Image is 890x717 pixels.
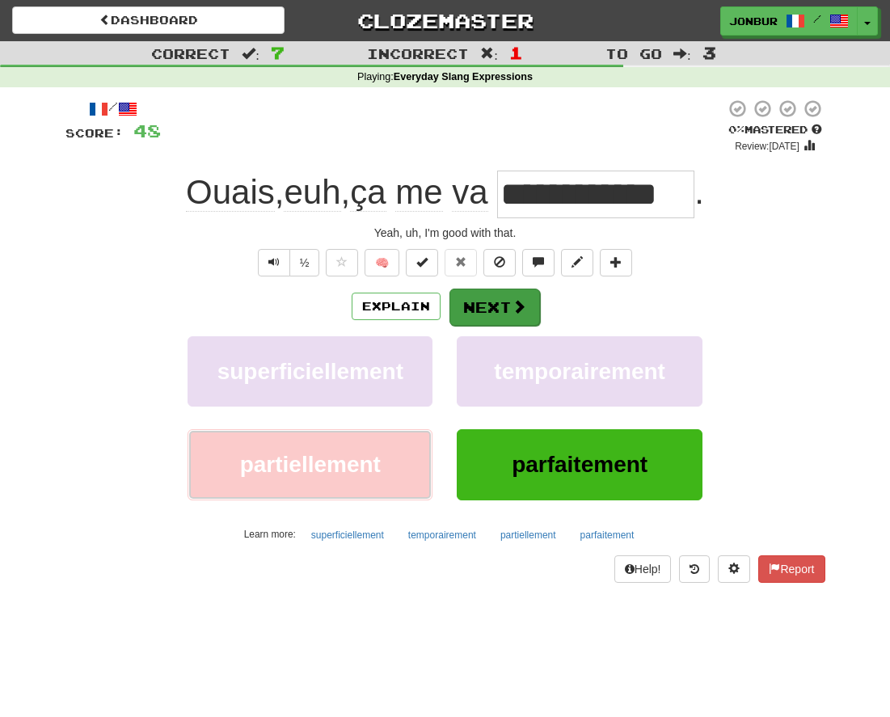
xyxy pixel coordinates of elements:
[509,43,523,62] span: 1
[729,14,778,28] span: jonbur
[702,43,716,62] span: 3
[605,45,662,61] span: To go
[240,452,381,477] span: partiellement
[65,126,124,140] span: Score:
[522,249,555,276] button: Discuss sentence (alt+u)
[65,99,161,119] div: /
[728,123,744,136] span: 0 %
[449,289,540,326] button: Next
[289,249,320,276] button: ½
[151,45,230,61] span: Correct
[133,120,161,141] span: 48
[512,452,647,477] span: parfaitement
[494,359,665,384] span: temporairement
[367,45,469,61] span: Incorrect
[480,47,498,61] span: :
[188,429,432,500] button: partiellement
[302,523,393,547] button: superficiellement
[188,336,432,407] button: superficiellement
[258,249,290,276] button: Play sentence audio (ctl+space)
[365,249,399,276] button: 🧠
[186,173,275,212] span: Ouais
[352,293,441,320] button: Explain
[284,173,340,212] span: euh
[186,173,497,212] span: , ,
[452,173,487,212] span: va
[242,47,259,61] span: :
[725,123,825,137] div: Mastered
[309,6,581,35] a: Clozemaster
[673,47,691,61] span: :
[483,249,516,276] button: Ignore sentence (alt+i)
[457,429,702,500] button: parfaitement
[399,523,485,547] button: temporairement
[572,523,643,547] button: parfaitement
[395,173,442,212] span: me
[244,529,296,540] small: Learn more:
[614,555,672,583] button: Help!
[255,249,320,276] div: Text-to-speech controls
[326,249,358,276] button: Favorite sentence (alt+f)
[491,523,565,547] button: partiellement
[217,359,403,384] span: superficiellement
[735,141,799,152] small: Review: [DATE]
[694,173,704,211] span: .
[457,336,702,407] button: temporairement
[813,13,821,24] span: /
[12,6,285,34] a: Dashboard
[445,249,477,276] button: Reset to 0% Mastered (alt+r)
[394,71,533,82] strong: Everyday Slang Expressions
[561,249,593,276] button: Edit sentence (alt+d)
[758,555,825,583] button: Report
[65,225,825,241] div: Yeah, uh, I'm good with that.
[350,173,386,212] span: ça
[600,249,632,276] button: Add to collection (alt+a)
[271,43,285,62] span: 7
[406,249,438,276] button: Set this sentence to 100% Mastered (alt+m)
[679,555,710,583] button: Round history (alt+y)
[720,6,858,36] a: jonbur /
